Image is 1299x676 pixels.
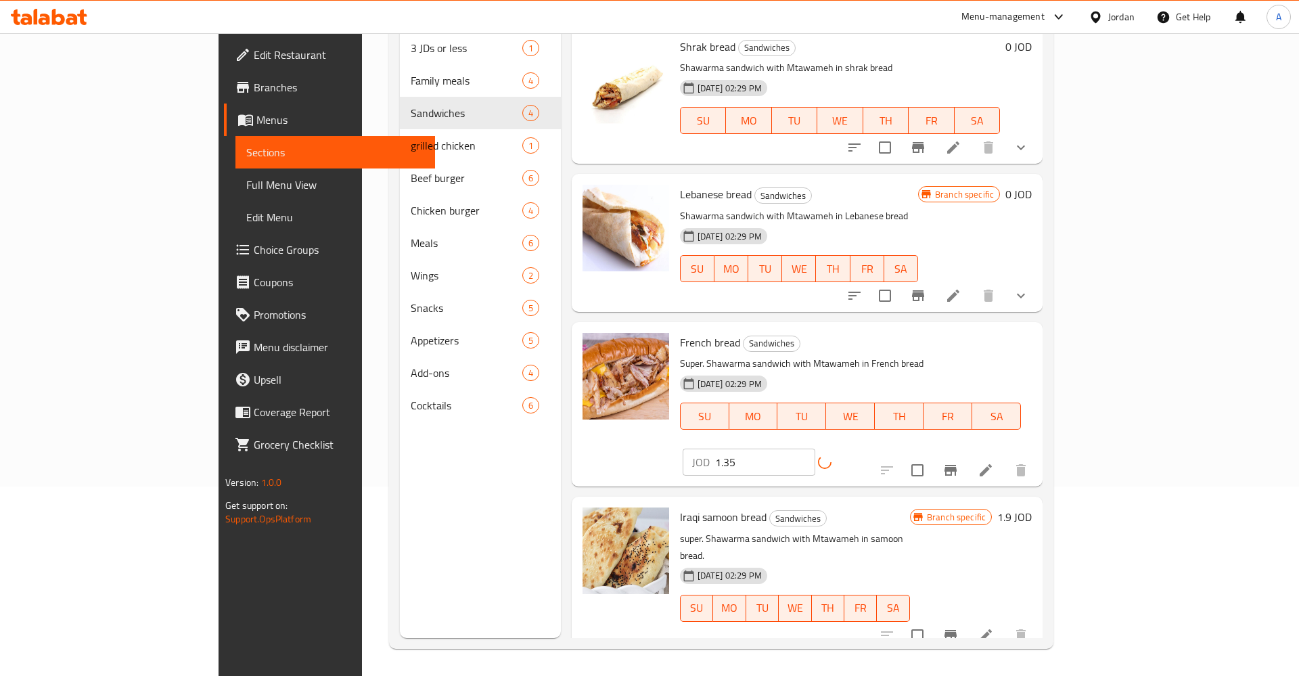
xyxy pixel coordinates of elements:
[522,72,539,89] div: items
[680,403,729,430] button: SU
[254,404,425,420] span: Coverage Report
[921,511,991,524] span: Branch specific
[523,367,539,380] span: 4
[523,107,539,120] span: 4
[719,598,740,618] span: MO
[1005,131,1037,164] button: show more
[783,407,821,426] span: TU
[224,266,436,298] a: Coupons
[522,332,539,348] div: items
[411,137,522,154] span: grilled chicken
[411,332,522,348] span: Appetizers
[523,139,539,152] span: 1
[782,255,816,282] button: WE
[779,595,811,622] button: WE
[254,307,425,323] span: Promotions
[523,204,539,217] span: 4
[869,111,904,131] span: TH
[400,194,561,227] div: Chicken burger4
[972,403,1021,430] button: SA
[934,619,967,652] button: Branch-specific-item
[692,82,767,95] span: [DATE] 02:29 PM
[224,233,436,266] a: Choice Groups
[686,407,724,426] span: SU
[680,332,740,353] span: French bread
[680,37,735,57] span: Shrak bread
[817,598,839,618] span: TH
[838,131,871,164] button: sort-choices
[224,39,436,71] a: Edit Restaurant
[720,259,743,279] span: MO
[224,71,436,104] a: Branches
[882,598,904,618] span: SA
[735,407,773,426] span: MO
[400,64,561,97] div: Family meals4
[400,227,561,259] div: Meals6
[777,111,813,131] span: TU
[522,105,539,121] div: items
[523,42,539,55] span: 1
[871,133,899,162] span: Select to update
[1005,279,1037,312] button: show more
[752,598,773,618] span: TU
[1013,139,1029,156] svg: Show Choices
[254,339,425,355] span: Menu disclaimer
[523,74,539,87] span: 4
[235,136,436,168] a: Sections
[254,371,425,388] span: Upsell
[411,235,522,251] div: Meals
[754,259,777,279] span: TU
[754,187,812,204] div: Sandwiches
[400,357,561,389] div: Add-ons4
[254,47,425,63] span: Edit Restaurant
[680,107,726,134] button: SU
[686,598,708,618] span: SU
[411,40,522,56] span: 3 JDs or less
[411,267,522,284] span: Wings
[680,531,910,564] p: super. Shawarma sandwich with Mtawameh in samoon bread.
[877,595,909,622] button: SA
[225,497,288,514] span: Get support on:
[260,474,281,491] span: 1.0.0
[583,185,669,271] img: Lebanese bread
[924,403,972,430] button: FR
[400,292,561,324] div: Snacks5
[960,111,995,131] span: SA
[903,621,932,650] span: Select to update
[686,111,721,131] span: SU
[680,507,767,527] span: Iraqi samoon bread
[880,407,918,426] span: TH
[224,363,436,396] a: Upsell
[715,449,816,476] input: Please enter price
[224,428,436,461] a: Grocery Checklist
[224,331,436,363] a: Menu disclaimer
[914,111,949,131] span: FR
[902,131,934,164] button: Branch-specific-item
[692,378,767,390] span: [DATE] 02:29 PM
[400,129,561,162] div: grilled chicken1
[400,259,561,292] div: Wings2
[850,255,884,282] button: FR
[523,269,539,282] span: 2
[224,104,436,136] a: Menus
[746,595,779,622] button: TU
[400,32,561,64] div: 3 JDs or less1
[826,403,875,430] button: WE
[726,107,772,134] button: MO
[254,79,425,95] span: Branches
[680,255,714,282] button: SU
[224,396,436,428] a: Coverage Report
[1005,619,1037,652] button: delete
[680,595,713,622] button: SU
[411,105,522,121] span: Sandwiches
[823,111,858,131] span: WE
[235,201,436,233] a: Edit Menu
[246,209,425,225] span: Edit Menu
[875,403,924,430] button: TH
[777,403,826,430] button: TU
[1108,9,1135,24] div: Jordan
[523,172,539,185] span: 6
